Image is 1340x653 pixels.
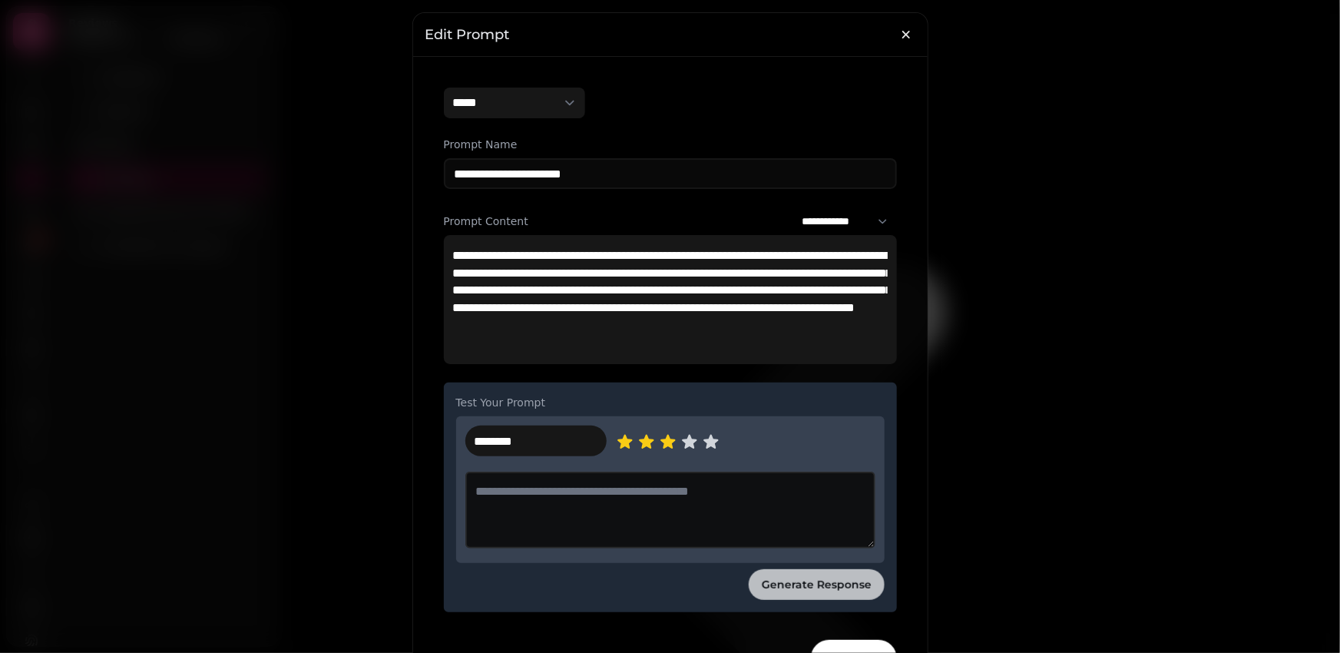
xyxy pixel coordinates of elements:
h3: Edit Prompt [425,25,915,44]
span: Generate Response [762,579,872,590]
label: Prompt Content [444,214,528,229]
button: Generate Response [749,569,885,600]
label: Prompt Name [444,137,897,152]
label: Test Your Prompt [456,395,885,410]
